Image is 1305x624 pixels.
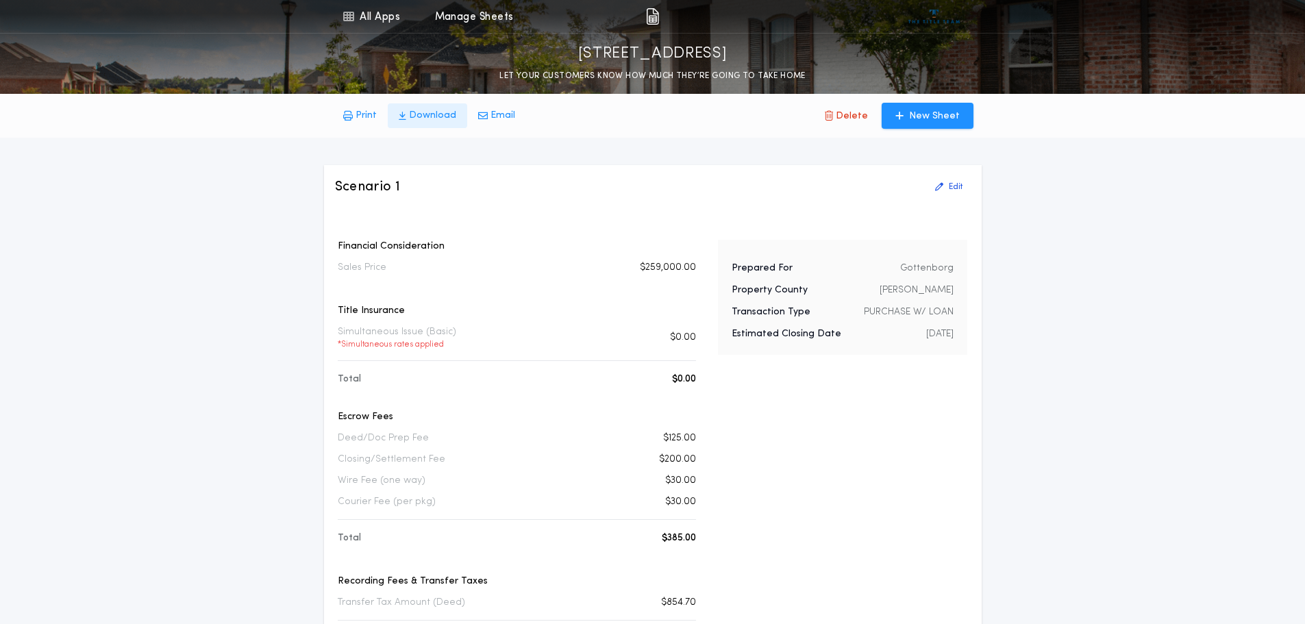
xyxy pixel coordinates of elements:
[661,596,696,610] p: $854.70
[338,240,696,253] p: Financial Consideration
[467,103,526,128] button: Email
[338,339,456,350] p: * Simultaneous rates applied
[646,8,659,25] img: img
[665,495,696,509] p: $30.00
[388,103,467,128] button: Download
[338,474,425,488] p: Wire Fee (one way)
[338,575,696,588] p: Recording Fees & Transfer Taxes
[338,596,465,610] p: Transfer Tax Amount (Deed)
[909,110,960,123] p: New Sheet
[659,453,696,466] p: $200.00
[356,109,377,123] p: Print
[949,182,962,192] p: Edit
[670,331,696,345] p: $0.00
[338,261,386,275] p: Sales Price
[663,432,696,445] p: $125.00
[908,10,960,23] img: vs-icon
[338,304,696,318] p: Title Insurance
[927,176,971,198] button: Edit
[490,109,515,123] p: Email
[338,325,456,350] p: Simultaneous Issue (Basic)
[732,262,793,275] p: Prepared For
[335,177,401,197] h3: Scenario 1
[409,109,456,123] p: Download
[338,410,696,424] p: Escrow Fees
[732,284,808,297] p: Property County
[864,305,954,319] p: PURCHASE W/ LOAN
[338,453,445,466] p: Closing/Settlement Fee
[732,327,841,341] p: Estimated Closing Date
[338,495,436,509] p: Courier Fee (per pkg)
[732,305,810,319] p: Transaction Type
[338,373,361,386] p: Total
[882,103,973,129] button: New Sheet
[900,262,954,275] p: Gottenborg
[814,103,879,129] button: Delete
[499,69,806,83] p: LET YOUR CUSTOMERS KNOW HOW MUCH THEY’RE GOING TO TAKE HOME
[338,532,361,545] p: Total
[672,373,696,386] p: $0.00
[836,110,868,123] p: Delete
[926,327,954,341] p: [DATE]
[880,284,954,297] p: [PERSON_NAME]
[662,532,696,545] p: $385.00
[640,261,696,275] p: $259,000.00
[578,43,728,65] p: [STREET_ADDRESS]
[665,474,696,488] p: $30.00
[332,103,388,128] button: Print
[338,432,429,445] p: Deed/Doc Prep Fee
